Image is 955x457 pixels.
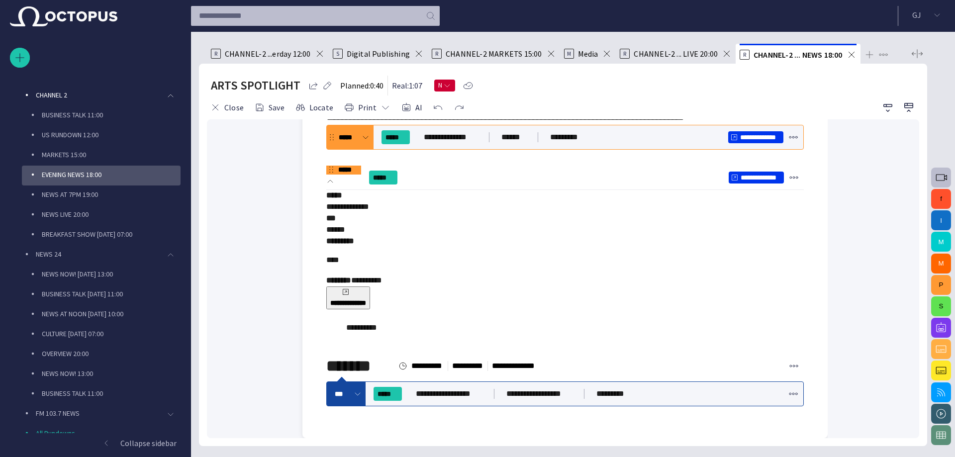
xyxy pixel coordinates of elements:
[42,170,181,180] p: EVENING NEWS 18:00
[42,349,181,359] p: OVERVIEW 20:00
[22,146,181,166] div: MARKETS 15:00
[22,185,181,205] div: NEWS AT 7PM 19:00
[736,44,860,64] div: RCHANNEL-2 ... NEWS 18:00
[340,80,383,91] p: Planned: 0:40
[22,205,181,225] div: NEWS LIVE 20:00
[578,49,598,59] span: Media
[904,6,949,24] button: GJ
[22,365,181,384] div: NEWS NOW! 13:00
[207,98,247,116] button: Close
[225,49,311,59] span: CHANNEL-2 ...erday 12:00
[36,249,161,259] p: NEWS 24
[931,189,951,209] button: f
[432,49,442,59] p: R
[428,44,560,64] div: RCHANNEL-2 MARKETS 15:00
[434,77,455,94] button: N
[740,50,750,60] p: R
[398,98,426,116] button: AI
[931,275,951,295] button: P
[392,80,422,91] p: Real: 1:07
[10,433,181,453] button: Collapse sidebar
[292,98,337,116] button: Locate
[22,345,181,365] div: OVERVIEW 20:00
[211,49,221,59] p: R
[22,285,181,305] div: BUSINESS TALK [DATE] 11:00
[42,269,181,279] p: NEWS NOW! [DATE] 13:00
[22,126,181,146] div: US RUNDOWN 12:00
[42,368,181,378] p: NEWS NOW! 13:00
[931,232,951,252] button: M
[22,265,181,285] div: NEWS NOW! [DATE] 13:00
[211,78,300,93] h2: ARTS SPOTLIGHT
[754,50,843,60] span: CHANNEL-2 ... NEWS 18:00
[931,210,951,230] button: I
[207,44,329,64] div: RCHANNEL-2 ...erday 12:00
[564,49,574,59] p: M
[22,384,181,404] div: BUSINESS TALK 11:00
[36,90,161,100] p: CHANNEL 2
[22,106,181,126] div: BUSINESS TALK 11:00
[22,325,181,345] div: CULTURE [DATE] 07:00
[42,329,181,339] p: CULTURE [DATE] 07:00
[36,408,161,418] p: FM 103.7 NEWS
[931,254,951,274] button: M
[42,130,181,140] p: US RUNDOWN 12:00
[42,150,181,160] p: MARKETS 15:00
[120,437,177,449] p: Collapse sidebar
[620,49,630,59] p: R
[10,6,117,26] img: Octopus News Room
[446,49,542,59] span: CHANNEL-2 MARKETS 15:00
[42,229,181,239] p: BREAKFAST SHOW [DATE] 07:00
[22,305,181,325] div: NEWS AT NOON [DATE] 10:00
[22,166,181,185] div: EVENING NEWS 18:00
[333,49,343,59] p: S
[616,44,736,64] div: RCHANNEL-2 ... LIVE 20:00
[16,424,181,444] div: All Rundowns
[42,110,181,120] p: BUSINESS TALK 11:00
[912,9,921,21] p: G J
[22,225,181,245] div: BREAKFAST SHOW [DATE] 07:00
[42,388,181,398] p: BUSINESS TALK 11:00
[251,98,288,116] button: Save
[329,44,428,64] div: SDigital Publishing
[347,49,410,59] span: Digital Publishing
[560,44,616,64] div: MMedia
[42,289,181,299] p: BUSINESS TALK [DATE] 11:00
[438,81,443,91] span: N
[341,98,394,116] button: Print
[634,49,718,59] span: CHANNEL-2 ... LIVE 20:00
[42,209,181,219] p: NEWS LIVE 20:00
[36,428,181,438] p: All Rundowns
[42,309,181,319] p: NEWS AT NOON [DATE] 10:00
[42,189,181,199] p: NEWS AT 7PM 19:00
[931,296,951,316] button: S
